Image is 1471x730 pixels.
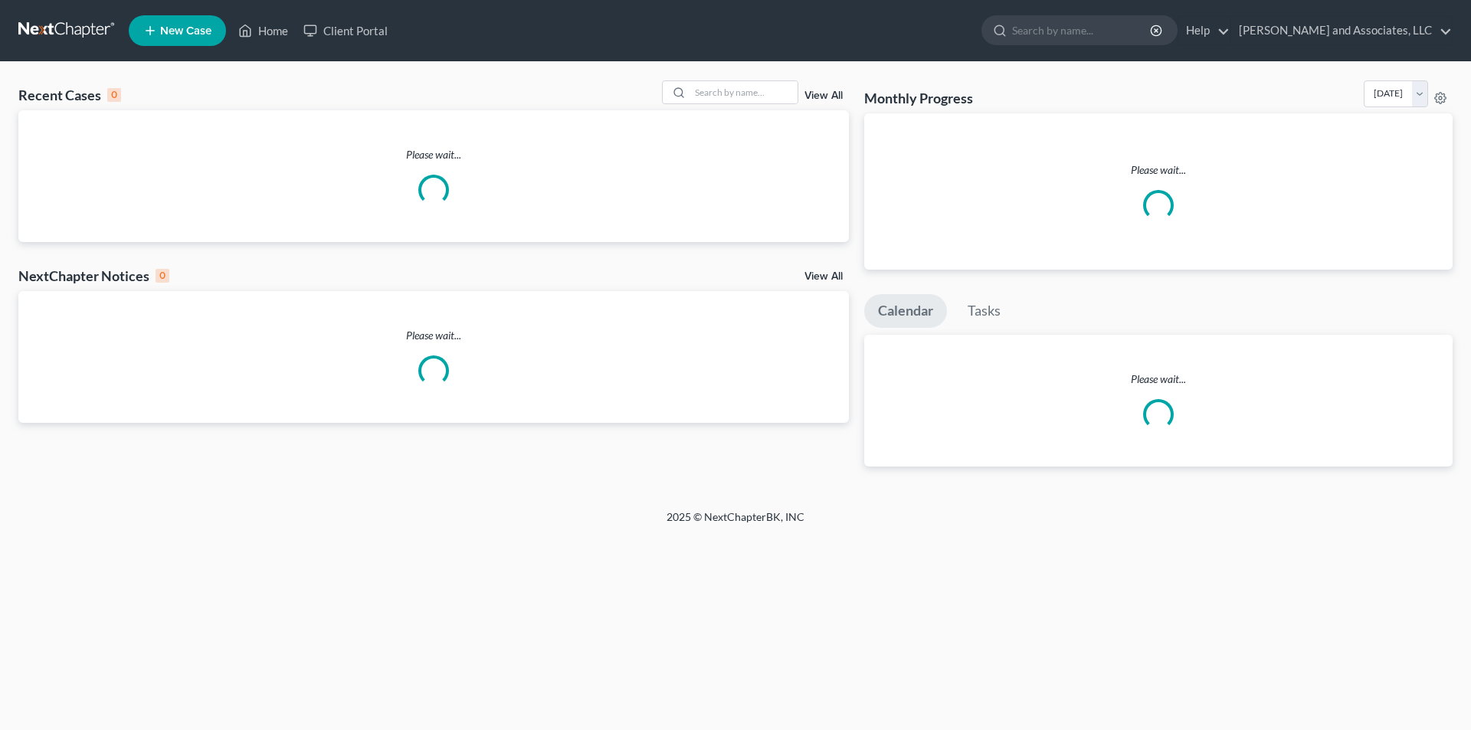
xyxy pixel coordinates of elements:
a: Tasks [954,294,1014,328]
a: Client Portal [296,17,395,44]
p: Please wait... [876,162,1440,178]
p: Please wait... [18,147,849,162]
p: Please wait... [864,372,1453,387]
div: 0 [156,269,169,283]
span: New Case [160,25,211,37]
div: Recent Cases [18,86,121,104]
p: Please wait... [18,328,849,343]
div: NextChapter Notices [18,267,169,285]
a: View All [804,90,843,101]
div: 0 [107,88,121,102]
a: Calendar [864,294,947,328]
h3: Monthly Progress [864,89,973,107]
a: View All [804,271,843,282]
div: 2025 © NextChapterBK, INC [299,509,1172,537]
a: Home [231,17,296,44]
a: [PERSON_NAME] and Associates, LLC [1231,17,1452,44]
a: Help [1178,17,1230,44]
input: Search by name... [690,81,798,103]
input: Search by name... [1012,16,1152,44]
